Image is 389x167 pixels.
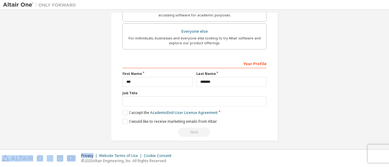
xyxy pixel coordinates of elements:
img: linkedin.svg [57,155,63,162]
label: I would like to receive marketing emails from Altair [122,119,217,124]
label: I accept the [122,110,218,115]
div: Cookie Consent [144,153,175,158]
label: Last Name [196,71,267,76]
a: Academic End-User License Agreement [150,110,218,115]
div: Privacy [81,153,99,158]
div: Website Terms of Use [99,153,144,158]
img: youtube.svg [67,155,76,162]
img: altair_logo.svg [2,155,33,162]
div: Provide a valid email to continue [122,128,267,137]
img: instagram.svg [47,155,53,162]
p: © 2025 Altair Engineering, Inc. All Rights Reserved. [81,158,175,163]
img: Altair One [3,2,79,8]
label: First Name [122,71,193,76]
div: For individuals, businesses and everyone else looking to try Altair software and explore our prod... [126,36,263,45]
label: Job Title [122,91,267,95]
div: For faculty & administrators of academic institutions administering students and accessing softwa... [126,8,263,18]
div: Your Profile [122,58,267,68]
img: facebook.svg [37,155,43,162]
div: Everyone else [126,27,263,36]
